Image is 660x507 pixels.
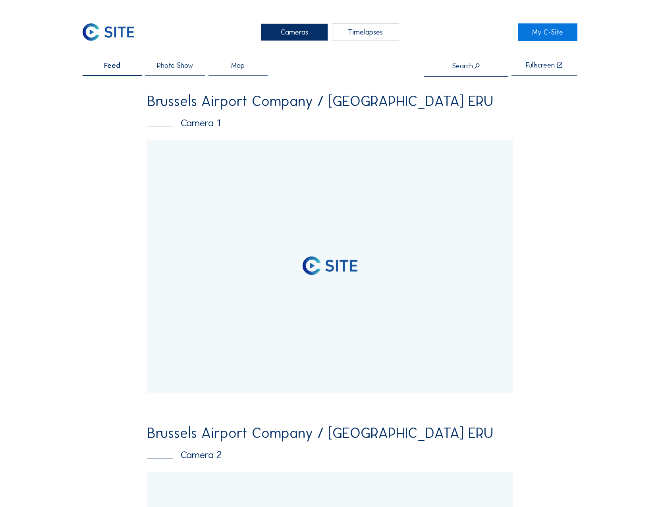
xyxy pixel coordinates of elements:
[157,62,193,69] span: Photo Show
[83,23,134,41] img: C-SITE Logo
[147,426,512,441] div: Brussels Airport Company / [GEOGRAPHIC_DATA] ERU
[308,256,315,275] img: logo_pic
[526,62,555,69] div: Fullscreen
[104,62,120,69] span: Feed
[325,260,357,272] img: logo_text
[147,118,512,128] div: Camera 1
[261,23,328,41] div: Cameras
[518,23,578,41] a: My C-Site
[83,23,142,41] a: C-SITE Logo
[231,62,245,69] span: Map
[147,450,512,460] div: Camera 2
[147,94,512,109] div: Brussels Airport Company / [GEOGRAPHIC_DATA] ERU
[332,23,399,41] div: Timelapses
